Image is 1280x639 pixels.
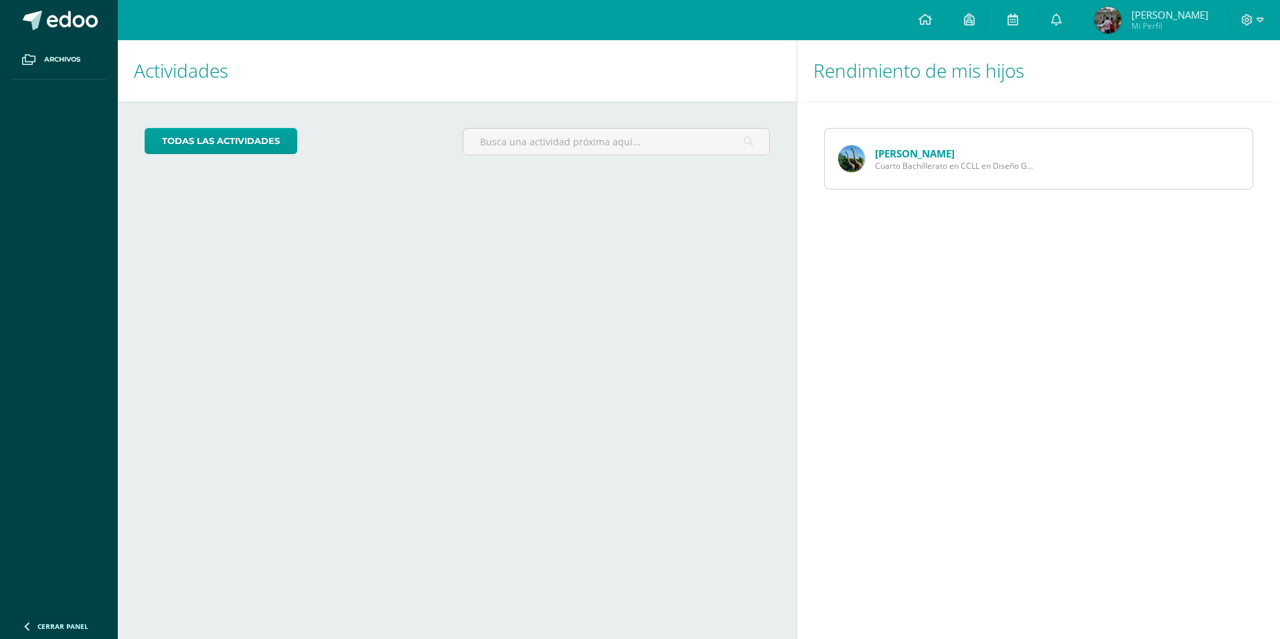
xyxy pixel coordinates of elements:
[134,40,781,101] h1: Actividades
[813,40,1264,101] h1: Rendimiento de mis hijos
[44,54,80,65] span: Archivos
[463,129,769,155] input: Busca una actividad próxima aquí...
[838,145,865,172] img: 3ab6a901d2d6472a99f3ddb639c3db90.png
[37,622,88,631] span: Cerrar panel
[875,147,955,160] a: [PERSON_NAME]
[875,160,1036,171] span: Cuarto Bachillerato en CCLL en Diseño Grafico
[1131,8,1208,21] span: [PERSON_NAME]
[1131,20,1208,31] span: Mi Perfil
[145,128,297,154] a: todas las Actividades
[1095,7,1121,33] img: 5cc342fd4886abfdf4e8afe2511bbe73.png
[11,40,107,80] a: Archivos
